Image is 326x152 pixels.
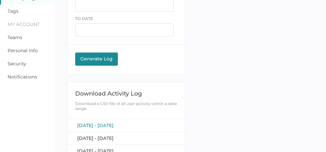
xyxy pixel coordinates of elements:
[75,16,93,21] span: TO DATE
[8,74,37,80] a: Notifications
[77,122,114,128] span: [DATE] - [DATE]
[75,90,177,97] div: Download Activity Log
[8,48,38,54] a: Personal Info
[75,53,118,66] button: Generate Log
[8,8,18,14] a: Tags
[8,34,22,40] a: Teams
[78,56,115,62] div: Generate Log
[75,101,177,111] div: Download a CSV file of all user activity within a date range
[8,61,26,67] a: Security
[77,135,114,141] span: [DATE] - [DATE]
